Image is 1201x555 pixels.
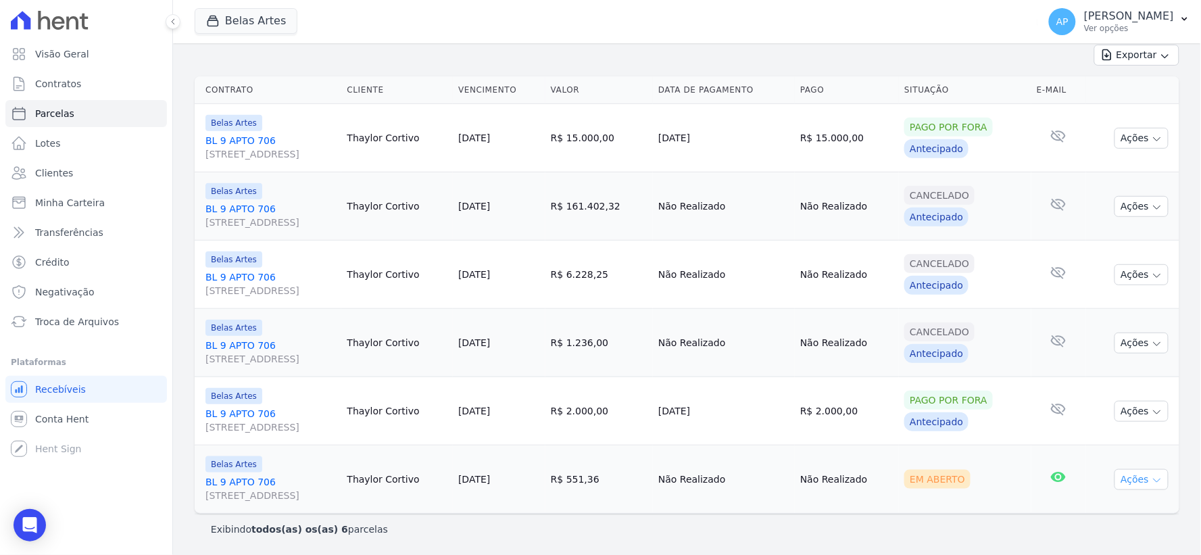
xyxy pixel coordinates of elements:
[1094,45,1179,66] button: Exportar
[205,489,336,502] span: [STREET_ADDRESS]
[35,47,89,61] span: Visão Geral
[1038,3,1201,41] button: AP [PERSON_NAME] Ver opções
[5,249,167,276] a: Crédito
[795,76,899,104] th: Pago
[5,308,167,335] a: Troca de Arquivos
[904,276,969,295] div: Antecipado
[653,309,795,377] td: Não Realizado
[205,251,262,268] span: Belas Artes
[795,172,899,241] td: Não Realizado
[1084,9,1174,23] p: [PERSON_NAME]
[1114,196,1169,217] button: Ações
[205,388,262,404] span: Belas Artes
[205,407,336,434] a: BL 9 APTO 706[STREET_ADDRESS]
[5,130,167,157] a: Lotes
[205,475,336,502] a: BL 9 APTO 706[STREET_ADDRESS]
[5,100,167,127] a: Parcelas
[5,406,167,433] a: Conta Hent
[545,76,653,104] th: Valor
[35,137,61,150] span: Lotes
[35,383,86,396] span: Recebíveis
[205,420,336,434] span: [STREET_ADDRESS]
[14,509,46,541] div: Open Intercom Messenger
[458,406,490,416] a: [DATE]
[795,241,899,309] td: Não Realizado
[458,201,490,212] a: [DATE]
[1084,23,1174,34] p: Ver opções
[35,412,89,426] span: Conta Hent
[545,377,653,445] td: R$ 2.000,00
[904,254,975,273] div: Cancelado
[795,377,899,445] td: R$ 2.000,00
[35,107,74,120] span: Parcelas
[35,285,95,299] span: Negativação
[205,115,262,131] span: Belas Artes
[205,216,336,229] span: [STREET_ADDRESS]
[205,270,336,297] a: BL 9 APTO 706[STREET_ADDRESS]
[904,470,971,489] div: Em Aberto
[341,445,453,514] td: Thaylor Cortivo
[35,166,73,180] span: Clientes
[653,104,795,172] td: [DATE]
[205,134,336,161] a: BL 9 APTO 706[STREET_ADDRESS]
[1114,333,1169,354] button: Ações
[653,241,795,309] td: Não Realizado
[341,377,453,445] td: Thaylor Cortivo
[458,474,490,485] a: [DATE]
[653,76,795,104] th: Data de Pagamento
[251,524,348,535] b: todos(as) os(as) 6
[11,354,162,370] div: Plataformas
[5,219,167,246] a: Transferências
[341,76,453,104] th: Cliente
[205,147,336,161] span: [STREET_ADDRESS]
[899,76,1031,104] th: Situação
[5,189,167,216] a: Minha Carteira
[904,412,969,431] div: Antecipado
[5,376,167,403] a: Recebíveis
[35,196,105,210] span: Minha Carteira
[1056,17,1069,26] span: AP
[1114,264,1169,285] button: Ações
[904,208,969,226] div: Antecipado
[904,139,969,158] div: Antecipado
[1031,76,1086,104] th: E-mail
[35,226,103,239] span: Transferências
[653,445,795,514] td: Não Realizado
[5,160,167,187] a: Clientes
[545,172,653,241] td: R$ 161.402,32
[1114,128,1169,149] button: Ações
[205,320,262,336] span: Belas Artes
[795,104,899,172] td: R$ 15.000,00
[341,104,453,172] td: Thaylor Cortivo
[795,309,899,377] td: Não Realizado
[205,183,262,199] span: Belas Artes
[205,284,336,297] span: [STREET_ADDRESS]
[5,279,167,306] a: Negativação
[458,269,490,280] a: [DATE]
[904,344,969,363] div: Antecipado
[545,309,653,377] td: R$ 1.236,00
[1114,469,1169,490] button: Ações
[458,132,490,143] a: [DATE]
[904,391,993,410] div: Pago por fora
[545,241,653,309] td: R$ 6.228,25
[205,352,336,366] span: [STREET_ADDRESS]
[904,322,975,341] div: Cancelado
[458,337,490,348] a: [DATE]
[211,523,388,536] p: Exibindo parcelas
[35,256,70,269] span: Crédito
[904,118,993,137] div: Pago por fora
[195,76,341,104] th: Contrato
[795,445,899,514] td: Não Realizado
[195,8,297,34] button: Belas Artes
[1114,401,1169,422] button: Ações
[5,41,167,68] a: Visão Geral
[35,77,81,91] span: Contratos
[205,456,262,473] span: Belas Artes
[653,377,795,445] td: [DATE]
[205,339,336,366] a: BL 9 APTO 706[STREET_ADDRESS]
[545,104,653,172] td: R$ 15.000,00
[653,172,795,241] td: Não Realizado
[904,186,975,205] div: Cancelado
[205,202,336,229] a: BL 9 APTO 706[STREET_ADDRESS]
